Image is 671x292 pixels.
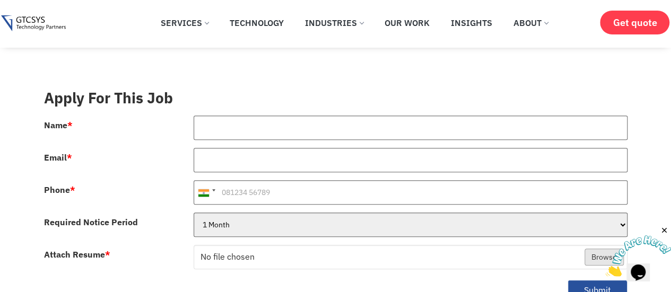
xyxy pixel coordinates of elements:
a: Services [153,11,216,34]
a: Get quote [600,11,669,34]
span: Get quote [613,17,657,28]
a: Technology [222,11,292,34]
label: Required Notice Period [44,218,138,226]
label: Email [44,153,72,162]
label: Attach Resume [44,250,110,259]
a: Our Work [377,11,438,34]
label: Phone [44,185,75,194]
a: Industries [297,11,371,34]
iframe: chat widget [605,226,671,276]
h3: Apply For This Job [44,89,628,107]
img: Gtcsys logo [1,15,65,32]
a: About [506,11,556,34]
label: Name [44,121,73,129]
div: India (भारत): +91 [194,181,219,204]
input: 081234 56789 [194,180,628,205]
a: Insights [443,11,500,34]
